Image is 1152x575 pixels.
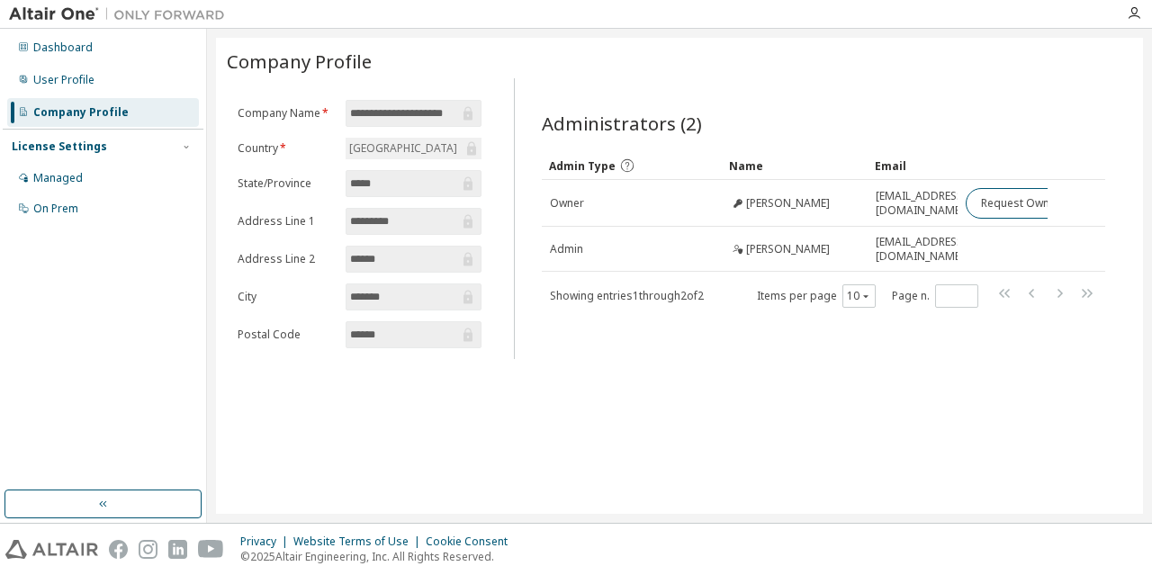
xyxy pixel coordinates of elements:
img: youtube.svg [198,540,224,559]
span: Company Profile [227,49,372,74]
span: Page n. [892,284,978,308]
div: On Prem [33,202,78,216]
span: Showing entries 1 through 2 of 2 [550,288,704,303]
img: linkedin.svg [168,540,187,559]
div: Privacy [240,535,293,549]
span: Admin Type [549,158,616,174]
div: User Profile [33,73,94,87]
div: Cookie Consent [426,535,518,549]
label: Address Line 1 [238,214,335,229]
img: altair_logo.svg [5,540,98,559]
span: [PERSON_NAME] [746,242,830,256]
label: Postal Code [238,328,335,342]
div: Company Profile [33,105,129,120]
div: Name [729,151,861,180]
button: 10 [847,289,871,303]
div: Dashboard [33,40,93,55]
img: facebook.svg [109,540,128,559]
p: © 2025 Altair Engineering, Inc. All Rights Reserved. [240,549,518,564]
label: Country [238,141,335,156]
label: Company Name [238,106,335,121]
span: [EMAIL_ADDRESS][DOMAIN_NAME] [876,235,967,264]
span: Items per page [757,284,876,308]
div: Managed [33,171,83,185]
label: State/Province [238,176,335,191]
div: License Settings [12,139,107,154]
img: instagram.svg [139,540,157,559]
span: Administrators (2) [542,111,702,136]
img: Altair One [9,5,234,23]
span: [EMAIL_ADDRESS][DOMAIN_NAME] [876,189,967,218]
div: [GEOGRAPHIC_DATA] [346,138,481,159]
div: Email [875,151,950,180]
span: Admin [550,242,583,256]
span: Owner [550,196,584,211]
div: Website Terms of Use [293,535,426,549]
label: City [238,290,335,304]
div: [GEOGRAPHIC_DATA] [346,139,460,158]
button: Request Owner Change [966,188,1118,219]
label: Address Line 2 [238,252,335,266]
span: [PERSON_NAME] [746,196,830,211]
